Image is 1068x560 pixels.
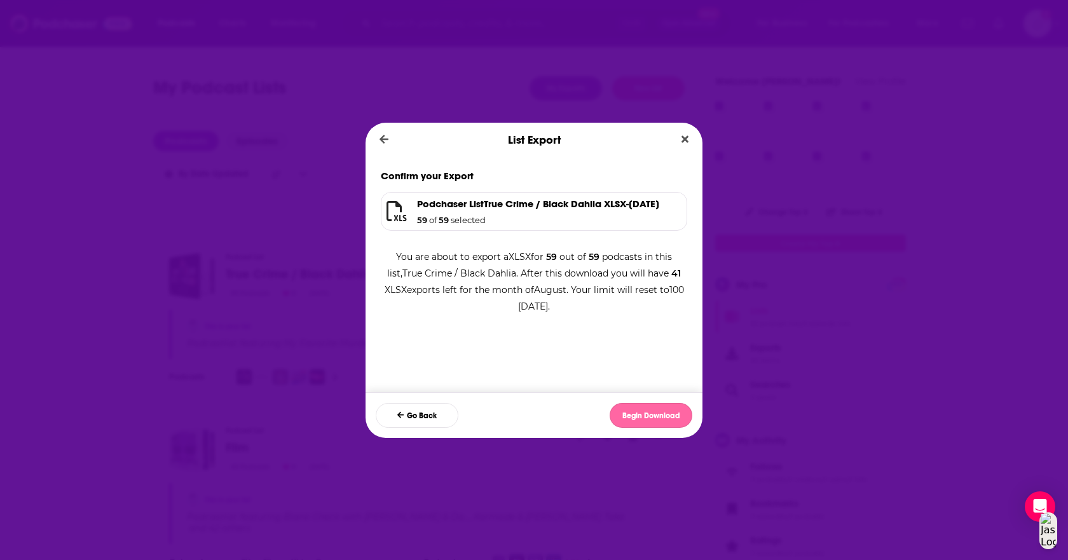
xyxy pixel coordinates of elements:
button: Begin Download [610,403,692,428]
span: 59 [546,251,557,263]
button: Go Back [376,403,458,428]
div: Open Intercom Messenger [1025,491,1055,522]
div: You are about to export a XLSX for out of podcasts in this list, True Crime / Black Dahlia . Afte... [381,236,687,315]
h1: Confirm your Export [381,170,687,182]
span: 59 [589,251,599,263]
span: 59 [417,215,427,225]
div: List Export [366,123,702,157]
button: Close [676,132,694,147]
h1: of selected [417,215,486,225]
span: 41 [671,268,681,279]
span: 59 [439,215,449,225]
h1: Podchaser List True Crime / Black Dahlia XLSX - [DATE] [417,198,659,210]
